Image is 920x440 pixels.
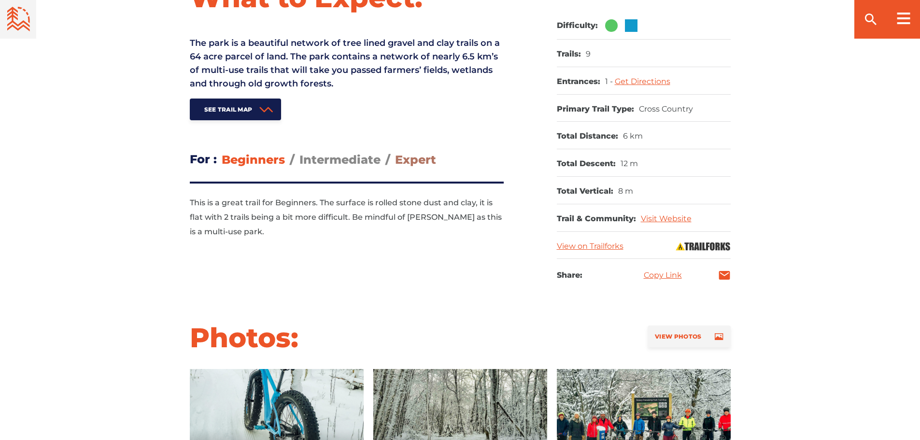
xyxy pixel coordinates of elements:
span: View Photos [655,333,701,340]
h3: For [190,149,217,170]
a: View on Trailforks [557,241,623,251]
dt: Difficulty: [557,21,598,31]
ion-icon: search [863,12,878,27]
dt: Trail & Community: [557,214,636,224]
img: Trailforks [675,241,731,251]
p: This is a great trail for Beginners. The surface is rolled stone dust and clay, it is flat with 2... [190,196,504,239]
dd: 12 m [621,159,638,169]
h2: Photos: [190,321,298,355]
a: Copy Link [644,271,682,279]
dd: 9 [586,49,591,59]
dt: Total Vertical: [557,186,613,197]
dt: Total Distance: [557,131,618,142]
span: Intermediate [299,153,381,167]
dt: Primary Trail Type: [557,104,634,114]
img: Blue Square [625,19,637,32]
p: The park is a beautiful network of tree lined gravel and clay trails on a 64 acre parcel of land.... [190,36,504,90]
span: See Trail Map [204,106,253,113]
dd: Cross Country [639,104,693,114]
a: See Trail Map [190,99,282,120]
a: mail [718,269,731,282]
dd: 6 km [623,131,643,142]
h3: Share: [557,269,582,282]
dd: 8 m [618,186,633,197]
span: 1 [605,77,615,86]
a: View Photos [648,326,730,347]
a: Get Directions [615,77,670,86]
a: Visit Website [641,214,692,223]
dt: Total Descent: [557,159,616,169]
span: Beginners [222,153,285,167]
dt: Trails: [557,49,581,59]
img: Green Circle [605,19,618,32]
span: Expert [395,153,436,167]
dt: Entrances: [557,77,600,87]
